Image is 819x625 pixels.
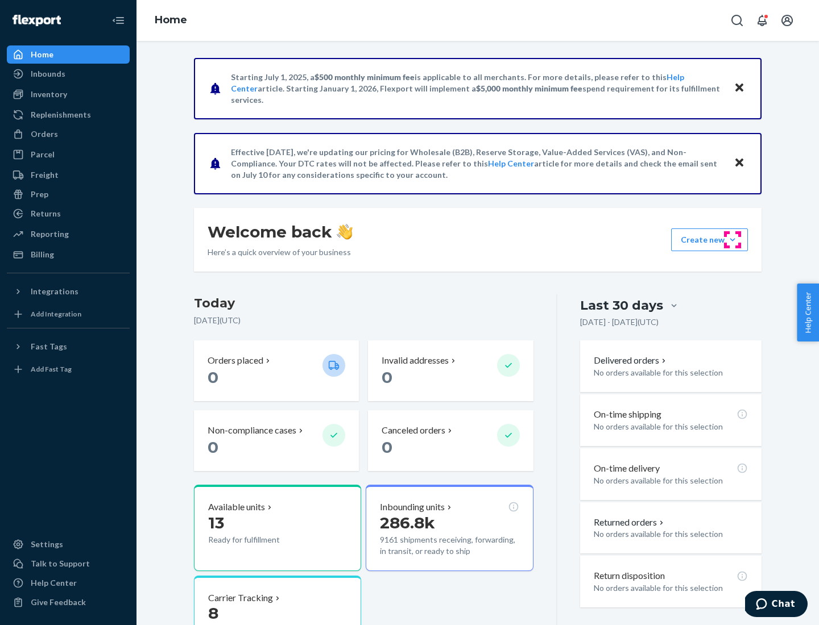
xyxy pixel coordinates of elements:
button: Close [732,155,747,172]
button: Orders placed 0 [194,340,359,401]
span: 0 [382,438,392,457]
p: No orders available for this selection [594,475,748,486]
button: Canceled orders 0 [368,410,533,471]
div: Settings [31,539,63,550]
button: Fast Tags [7,338,130,356]
a: Help Center [7,574,130,592]
span: 13 [208,513,224,532]
a: Orders [7,125,130,143]
iframe: Opens a widget where you can chat to one of our agents [745,591,808,619]
div: Replenishments [31,109,91,120]
p: Effective [DATE], we're updating our pricing for Wholesale (B2B), Reserve Storage, Value-Added Se... [231,147,723,181]
button: Talk to Support [7,555,130,573]
h1: Welcome back [208,222,353,242]
span: $5,000 monthly minimum fee [476,84,582,93]
div: Add Fast Tag [31,364,72,374]
p: Carrier Tracking [208,591,273,605]
div: Parcel [31,149,55,160]
a: Inbounds [7,65,130,83]
button: Delivered orders [594,354,668,367]
div: Orders [31,128,58,140]
p: Orders placed [208,354,263,367]
div: Freight [31,169,59,181]
div: Billing [31,249,54,260]
div: Reporting [31,228,69,240]
span: 286.8k [380,513,435,532]
a: Freight [7,166,130,184]
div: Home [31,49,53,60]
a: Help Center [488,159,534,168]
button: Returned orders [594,516,666,529]
p: Canceled orders [382,424,445,437]
p: Starting July 1, 2025, a is applicable to all merchants. For more details, please refer to this a... [231,72,723,106]
p: Here’s a quick overview of your business [208,247,353,258]
ol: breadcrumbs [146,4,196,37]
a: Add Integration [7,305,130,323]
a: Parcel [7,145,130,164]
span: 0 [208,368,218,387]
h3: Today [194,294,533,312]
button: Open account menu [776,9,799,32]
p: No orders available for this selection [594,421,748,432]
p: Invalid addresses [382,354,449,367]
p: On-time shipping [594,408,661,421]
button: Help Center [797,284,819,341]
p: No orders available for this selection [594,367,748,378]
p: Ready for fulfillment [208,534,313,545]
span: 8 [208,603,218,623]
a: Home [155,14,187,26]
span: $500 monthly minimum fee [315,72,415,82]
div: Inbounds [31,68,65,80]
button: Non-compliance cases 0 [194,410,359,471]
button: Close [732,80,747,97]
div: Inventory [31,89,67,100]
button: Create new [671,228,748,251]
p: Non-compliance cases [208,424,296,437]
a: Add Fast Tag [7,360,130,378]
button: Close Navigation [107,9,130,32]
div: Give Feedback [31,597,86,608]
button: Invalid addresses 0 [368,340,533,401]
button: Open notifications [751,9,773,32]
p: No orders available for this selection [594,582,748,594]
div: Prep [31,189,48,200]
a: Prep [7,185,130,203]
p: Return disposition [594,569,665,582]
p: On-time delivery [594,462,660,475]
p: 9161 shipments receiving, forwarding, in transit, or ready to ship [380,534,519,557]
div: Integrations [31,286,78,297]
a: Returns [7,205,130,223]
p: Inbounding units [380,501,445,514]
a: Billing [7,245,130,264]
button: Give Feedback [7,593,130,611]
div: Talk to Support [31,558,90,569]
div: Fast Tags [31,341,67,352]
span: 0 [382,368,392,387]
a: Replenishments [7,106,130,124]
img: hand-wave emoji [337,224,353,240]
button: Open Search Box [726,9,748,32]
div: Returns [31,208,61,219]
button: Integrations [7,282,130,301]
img: Flexport logo [13,15,61,26]
a: Settings [7,535,130,553]
div: Last 30 days [580,297,663,314]
p: Available units [208,501,265,514]
button: Inbounding units286.8k9161 shipments receiving, forwarding, in transit, or ready to ship [366,485,533,571]
a: Inventory [7,85,130,103]
a: Reporting [7,225,130,243]
a: Home [7,45,130,64]
button: Available units13Ready for fulfillment [194,485,361,571]
span: 0 [208,438,218,457]
p: [DATE] - [DATE] ( UTC ) [580,316,659,328]
div: Add Integration [31,309,81,319]
div: Help Center [31,577,77,589]
p: No orders available for this selection [594,528,748,540]
p: [DATE] ( UTC ) [194,315,533,326]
